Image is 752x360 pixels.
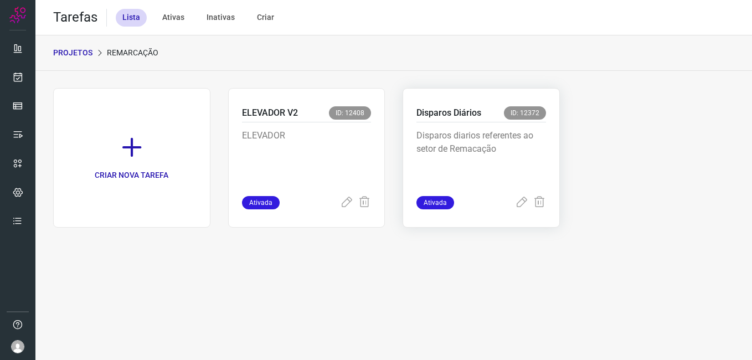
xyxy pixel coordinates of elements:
[329,106,371,120] span: ID: 12408
[9,7,26,23] img: Logo
[156,9,191,27] div: Ativas
[53,9,97,25] h2: Tarefas
[504,106,546,120] span: ID: 12372
[250,9,281,27] div: Criar
[116,9,147,27] div: Lista
[11,340,24,353] img: avatar-user-boy.jpg
[200,9,241,27] div: Inativas
[416,106,481,120] p: Disparos Diários
[95,169,168,181] p: CRIAR NOVA TAREFA
[107,47,158,59] p: Remarcação
[242,196,280,209] span: Ativada
[242,106,298,120] p: ELEVADOR V2
[53,88,210,228] a: CRIAR NOVA TAREFA
[416,196,454,209] span: Ativada
[242,129,372,184] p: ELEVADOR
[53,47,92,59] p: PROJETOS
[416,129,546,184] p: Disparos diarios referentes ao setor de Remacação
